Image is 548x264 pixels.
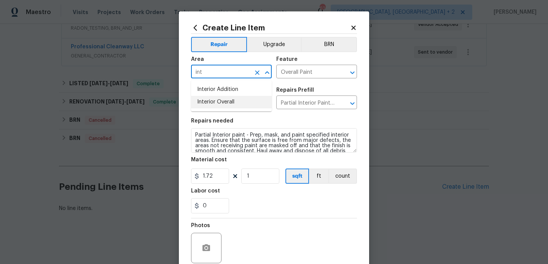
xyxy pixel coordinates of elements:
[252,67,263,78] button: Clear
[309,169,328,184] button: ft
[191,96,272,108] li: Interior Overall
[191,24,350,32] h2: Create Line Item
[285,169,309,184] button: sqft
[191,223,210,228] h5: Photos
[191,188,220,194] h5: Labor cost
[191,83,272,96] li: Interior Addition
[276,57,298,62] h5: Feature
[276,87,314,93] h5: Repairs Prefill
[347,67,358,78] button: Open
[191,57,204,62] h5: Area
[328,169,357,184] button: count
[247,37,301,52] button: Upgrade
[301,37,357,52] button: BRN
[191,157,227,162] h5: Material cost
[191,118,233,124] h5: Repairs needed
[191,128,357,153] textarea: Partial Interior paint - Prep, mask, and paint specified interior areas. Ensure that the surface ...
[347,98,358,109] button: Open
[191,37,247,52] button: Repair
[262,67,272,78] button: Close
